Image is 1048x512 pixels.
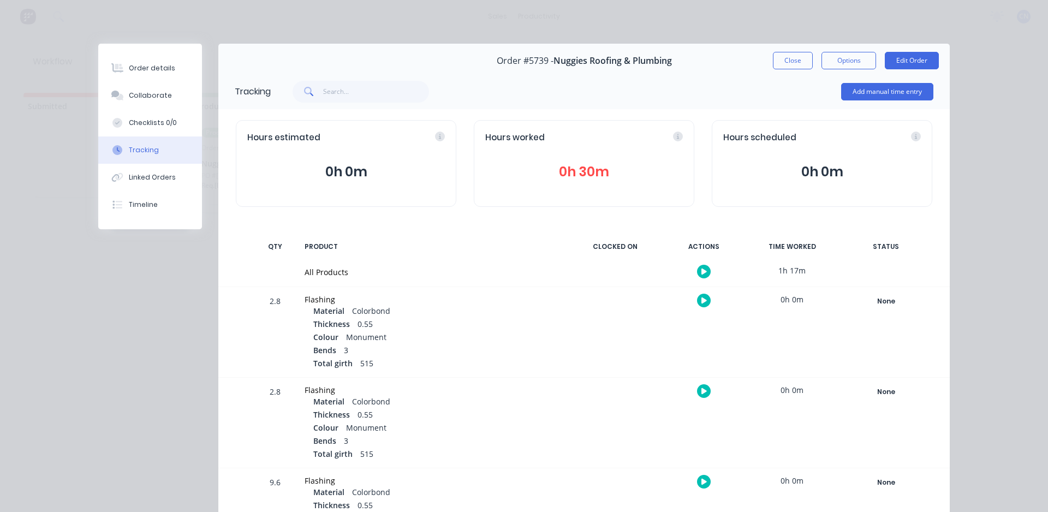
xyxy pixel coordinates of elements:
[98,191,202,218] button: Timeline
[98,82,202,109] button: Collaborate
[553,56,672,66] span: Nuggies Roofing & Plumbing
[313,396,344,407] span: Material
[298,235,568,258] div: PRODUCT
[839,235,932,258] div: STATUS
[235,85,271,98] div: Tracking
[313,318,350,330] span: Thickness
[313,318,561,331] div: 0.55
[313,358,353,369] span: Total girth
[751,378,833,402] div: 0h 0m
[313,331,338,343] span: Colour
[247,132,320,144] span: Hours estimated
[313,396,561,409] div: Colorbond
[313,486,344,498] span: Material
[313,331,561,344] div: Monument
[885,52,939,69] button: Edit Order
[129,172,176,182] div: Linked Orders
[305,384,561,396] div: Flashing
[98,109,202,136] button: Checklists 0/0
[129,200,158,210] div: Timeline
[751,235,833,258] div: TIME WORKED
[323,81,430,103] input: Search...
[313,435,561,448] div: 3
[305,266,561,278] div: All Products
[98,55,202,82] button: Order details
[313,422,338,433] span: Colour
[574,235,656,258] div: CLOCKED ON
[129,118,177,128] div: Checklists 0/0
[129,145,159,155] div: Tracking
[313,486,561,499] div: Colorbond
[723,132,796,144] span: Hours scheduled
[485,132,545,144] span: Hours worked
[773,52,813,69] button: Close
[313,344,336,356] span: Bends
[846,475,926,490] button: None
[313,344,561,358] div: 3
[485,162,683,182] button: 0h 30m
[846,384,926,400] button: None
[305,475,561,486] div: Flashing
[247,162,445,182] button: 0h 0m
[129,63,175,73] div: Order details
[497,56,553,66] span: Order #5739 -
[259,379,291,468] div: 2.8
[313,448,561,461] div: 515
[841,83,933,100] button: Add manual time entry
[847,475,925,490] div: None
[751,468,833,493] div: 0h 0m
[259,289,291,377] div: 2.8
[313,499,350,511] span: Thickness
[313,448,353,460] span: Total girth
[129,91,172,100] div: Collaborate
[259,235,291,258] div: QTY
[98,164,202,191] button: Linked Orders
[847,385,925,399] div: None
[847,294,925,308] div: None
[846,294,926,309] button: None
[313,422,561,435] div: Monument
[313,409,350,420] span: Thickness
[313,358,561,371] div: 515
[751,258,833,283] div: 1h 17m
[821,52,876,69] button: Options
[313,305,344,317] span: Material
[98,136,202,164] button: Tracking
[751,287,833,312] div: 0h 0m
[313,305,561,318] div: Colorbond
[305,294,561,305] div: Flashing
[663,235,745,258] div: ACTIONS
[723,162,921,182] button: 0h 0m
[313,435,336,446] span: Bends
[313,409,561,422] div: 0.55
